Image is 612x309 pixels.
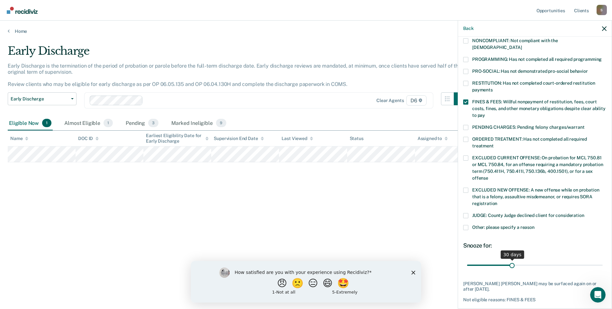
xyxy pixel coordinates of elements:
[8,63,464,88] p: Early Discharge is the termination of the period of probation or parole before the full-term disc...
[124,116,160,130] div: Pending
[78,136,99,141] div: DOC ID
[216,119,226,127] span: 9
[350,136,364,141] div: Status
[472,213,584,218] span: JUDGE: County Judge declined client for consideration
[597,5,607,15] div: S
[42,119,51,127] span: 1
[463,297,607,303] div: Not eligible reasons: FINES & FEES
[472,155,603,181] span: EXCLUDED CURRENT OFFENSE: On probation for MCL 750.81 or MCL 750.84, for an offense requiring a m...
[63,116,114,130] div: Almost Eligible
[10,136,28,141] div: Name
[472,57,602,62] span: PROGRAMMING: Has not completed all required programming
[146,133,209,144] div: Earliest Eligibility Date for Early Discharge
[463,242,607,249] div: Snooze for:
[406,95,427,106] span: D6
[7,7,38,14] img: Recidiviz
[11,96,68,102] span: Early Discharge
[472,69,588,74] span: PRO-SOCIAL: Has not demonstrated pro-social behavior
[472,187,599,206] span: EXCLUDED NEW OFFENSE: A new offense while on probation that is a felony, assaultive misdemeanor, ...
[472,38,558,50] span: NONCOMPLIANT: Not compliant with the [DEMOGRAPHIC_DATA]
[104,119,113,127] span: 1
[472,136,587,148] span: ORDERED TREATMENT: Has not completed all required treatment
[463,26,473,31] button: Back
[472,225,535,230] span: Other: please specify a reason
[418,136,448,141] div: Assigned to
[472,99,606,118] span: FINES & FEES: Willful nonpayment of restitution, fees, court costs, fines, and other monetary obl...
[463,281,607,292] div: [PERSON_NAME] [PERSON_NAME] may be surfaced again on or after [DATE].
[597,5,607,15] button: Profile dropdown button
[376,98,404,103] div: Clear agents
[214,136,264,141] div: Supervision End Date
[501,250,524,259] div: 30 days
[282,136,313,141] div: Last Viewed
[170,116,228,130] div: Marked Ineligible
[148,119,158,127] span: 3
[191,261,421,303] iframe: Survey by Kim from Recidiviz
[8,116,53,130] div: Eligible Now
[472,125,584,130] span: PENDING CHARGES: Pending felony charges/warrant
[8,44,467,63] div: Early Discharge
[472,80,595,92] span: RESTITUTION: Has not completed court-ordered restitution payments
[590,287,606,303] iframe: Intercom live chat
[8,28,604,34] a: Home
